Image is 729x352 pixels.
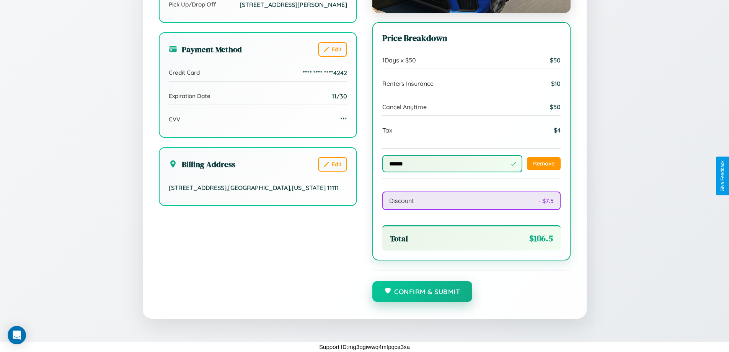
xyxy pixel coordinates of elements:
[169,92,210,100] span: Expiration Date
[319,342,410,352] p: Support ID: mg3ogiwwq4mfpqca3xa
[554,126,561,134] span: $ 4
[318,157,347,172] button: Edit
[169,69,200,76] span: Credit Card
[382,103,427,111] span: Cancel Anytime
[169,44,242,55] h3: Payment Method
[538,197,554,205] span: - $ 7.5
[372,281,473,302] button: Confirm & Submit
[169,159,235,170] h3: Billing Address
[529,232,553,244] span: $ 106.5
[169,184,339,192] span: [STREET_ADDRESS] , [GEOGRAPHIC_DATA] , [US_STATE] 11111
[382,80,434,87] span: Renters Insurance
[389,197,414,205] span: Discount
[169,116,180,123] span: CVV
[240,1,347,8] span: [STREET_ADDRESS][PERSON_NAME]
[527,157,561,170] button: Remove
[551,80,561,87] span: $ 10
[382,32,561,44] h3: Price Breakdown
[382,56,416,64] span: 1 Days x $ 50
[169,1,216,8] span: Pick Up/Drop Off
[390,233,408,244] span: Total
[382,126,392,134] span: Tax
[332,92,347,100] span: 11/30
[550,103,561,111] span: $ 50
[550,56,561,64] span: $ 50
[720,160,725,192] div: Give Feedback
[8,326,26,344] div: Open Intercom Messenger
[318,42,347,57] button: Edit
